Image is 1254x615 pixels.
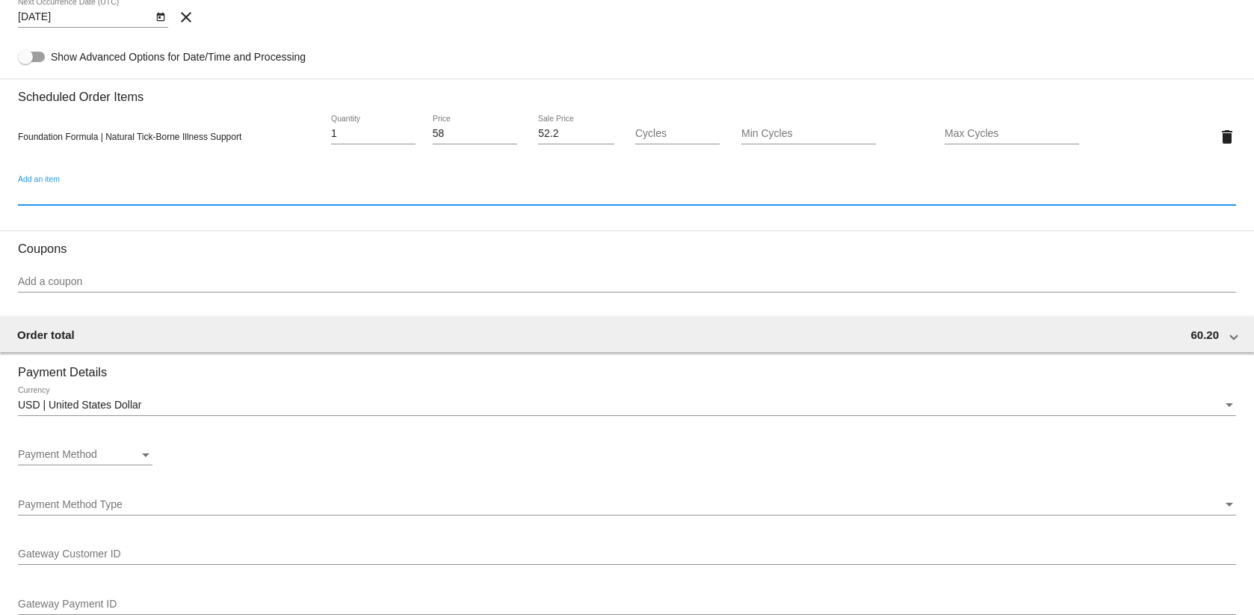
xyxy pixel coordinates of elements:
input: Gateway Customer ID [18,548,1236,560]
input: Add a coupon [18,276,1236,288]
h3: Payment Details [18,354,1236,379]
input: Price [433,128,517,140]
input: Quantity [331,128,416,140]
span: Payment Method [18,448,97,460]
input: Max Cycles [945,128,1079,140]
h3: Scheduled Order Items [18,79,1236,104]
span: 60.20 [1190,328,1219,341]
input: Sale Price [538,128,614,140]
h3: Coupons [18,230,1236,256]
mat-select: Payment Method Type [18,499,1236,511]
input: Next Occurrence Date (UTC) [18,11,152,23]
input: Gateway Payment ID [18,599,1236,611]
span: Foundation Formula | Natural Tick-Borne Illness Support [18,132,241,142]
input: Add an item [18,189,1236,201]
mat-select: Payment Method [18,449,152,461]
mat-icon: clear [177,8,195,26]
mat-icon: delete [1218,128,1236,146]
span: Order total [17,328,75,341]
input: Cycles [635,128,720,140]
mat-select: Currency [18,400,1236,411]
input: Min Cycles [741,128,876,140]
button: Open calendar [152,8,168,24]
span: Show Advanced Options for Date/Time and Processing [51,49,306,64]
span: USD | United States Dollar [18,399,141,411]
span: Payment Method Type [18,498,123,510]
